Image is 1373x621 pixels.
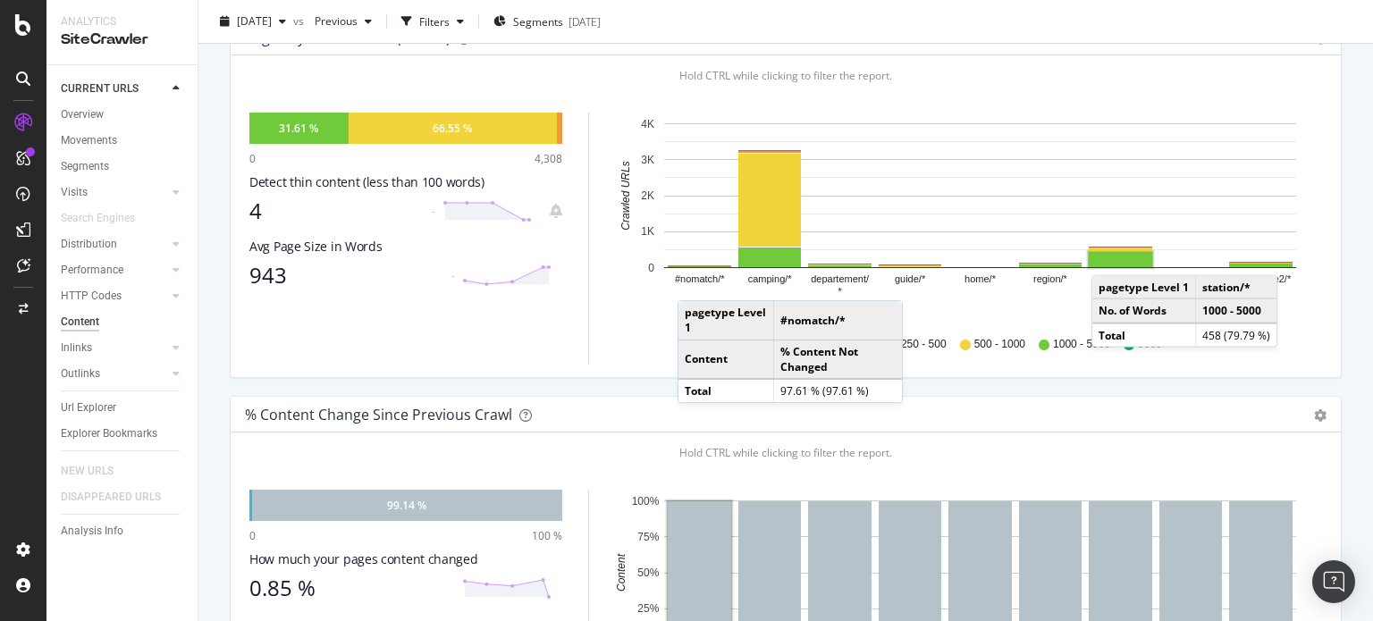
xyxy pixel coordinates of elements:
div: Url Explorer [61,399,116,417]
div: Outlinks [61,365,100,383]
span: Previous [307,13,358,29]
td: No. of Words [1092,299,1196,323]
div: Search Engines [61,209,135,228]
a: Segments [61,157,185,176]
text: #nomatch/* [675,274,725,285]
span: 2025 Sep. 18th [237,13,272,29]
text: Content [615,554,628,592]
td: Total [678,379,774,402]
div: 99.14 % [387,498,426,513]
svg: A chart. [611,113,1313,320]
div: bell-plus [550,204,562,218]
div: - [432,204,435,219]
div: 0 [249,151,256,166]
div: Movements [61,131,117,150]
div: HTTP Codes [61,287,122,306]
text: 4K [641,118,654,130]
text: 75% [637,531,659,543]
a: Visits [61,183,167,202]
td: Total [1092,323,1196,346]
a: Url Explorer [61,399,185,417]
div: 0 [249,528,256,543]
a: NEW URLS [61,462,131,481]
div: 943 [249,263,441,288]
div: Performance [61,261,123,280]
div: Analytics [61,14,183,29]
td: #nomatch/* [774,301,903,340]
button: Filters [394,7,471,36]
a: Analysis Info [61,522,185,541]
div: SiteCrawler [61,29,183,50]
td: pagetype Level 1 [678,301,774,340]
text: camping/* [748,274,793,285]
a: Content [61,313,185,331]
a: Distribution [61,235,167,254]
a: Overview [61,105,185,124]
div: Avg Page Size in Words [249,238,562,256]
div: Analysis Info [61,522,123,541]
text: 3K [641,154,654,166]
td: 97.61 % (97.61 %) [774,379,903,402]
text: thematique2/* [1230,274,1292,285]
div: 31.61 % [279,121,318,136]
a: Search Engines [61,209,153,228]
td: % Content Not Changed [774,340,903,379]
div: CURRENT URLS [61,80,139,98]
td: station/* [1196,276,1277,299]
a: Inlinks [61,339,167,357]
span: 1000 - 5000 [1053,337,1110,352]
a: DISAPPEARED URLS [61,488,179,507]
div: gear [1314,409,1327,422]
text: 1K [641,226,654,239]
text: 50% [637,566,659,579]
a: CURRENT URLS [61,80,167,98]
div: 4,308 [535,151,562,166]
text: Crawled URLs [619,162,632,231]
div: 4 [249,198,421,223]
a: Explorer Bookmarks [61,424,185,443]
span: 500 - 1000 [974,337,1025,352]
div: NEW URLS [61,462,114,481]
div: 66.55 % [433,121,472,136]
text: 0 [648,262,654,274]
a: Performance [61,261,167,280]
td: Content [678,340,774,379]
button: Previous [307,7,379,36]
div: Explorer Bookmarks [61,424,157,443]
button: Segments[DATE] [486,7,608,36]
text: 25% [637,603,659,616]
a: Outlinks [61,365,167,383]
div: Segments [61,157,109,176]
text: thematique1/* [1160,274,1222,285]
td: pagetype Level 1 [1092,276,1196,299]
span: Segments [513,13,563,29]
a: Movements [61,131,185,150]
button: [DATE] [213,7,293,36]
div: Visits [61,183,88,202]
div: 0.85 % [249,575,455,600]
td: 458 (79.79 %) [1196,323,1277,346]
div: Distribution [61,235,117,254]
div: How much your pages content changed [249,550,562,568]
td: 1000 - 5000 [1196,299,1277,323]
div: Detect thin content (less than 100 words) [249,173,562,191]
div: - [451,268,455,283]
div: [DATE] [569,13,601,29]
div: Content [61,313,99,331]
text: station/* [1103,274,1139,285]
div: DISAPPEARED URLS [61,488,161,507]
text: 2K [641,189,654,202]
div: Filters [419,13,450,29]
text: 100% [632,495,660,508]
div: Inlinks [61,339,92,357]
div: Overview [61,105,104,124]
div: % Content Change since Previous Crawl [245,406,512,424]
span: vs [293,13,307,29]
div: 100 % [532,528,562,543]
text: home/* [964,274,997,285]
text: region/* [1033,274,1068,285]
text: guide/* [895,274,926,285]
span: 250 - 500 [901,337,947,352]
div: Open Intercom Messenger [1312,560,1355,603]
